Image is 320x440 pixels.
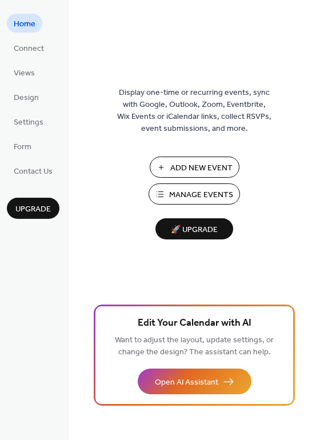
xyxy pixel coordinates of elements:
[155,377,218,389] span: Open AI Assistant
[7,137,38,155] a: Form
[14,117,43,129] span: Settings
[115,333,274,360] span: Want to adjust the layout, update settings, or change the design? The assistant can help.
[7,161,59,180] a: Contact Us
[7,87,46,106] a: Design
[14,166,53,178] span: Contact Us
[14,43,44,55] span: Connect
[138,369,251,394] button: Open AI Assistant
[169,189,233,201] span: Manage Events
[7,63,42,82] a: Views
[155,218,233,239] button: 🚀 Upgrade
[170,162,233,174] span: Add New Event
[162,222,226,238] span: 🚀 Upgrade
[149,183,240,205] button: Manage Events
[7,198,59,219] button: Upgrade
[7,38,51,57] a: Connect
[14,18,35,30] span: Home
[14,92,39,104] span: Design
[14,141,31,153] span: Form
[138,315,251,331] span: Edit Your Calendar with AI
[117,87,271,135] span: Display one-time or recurring events, sync with Google, Outlook, Zoom, Eventbrite, Wix Events or ...
[14,67,35,79] span: Views
[15,203,51,215] span: Upgrade
[7,14,42,33] a: Home
[7,112,50,131] a: Settings
[150,157,239,178] button: Add New Event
